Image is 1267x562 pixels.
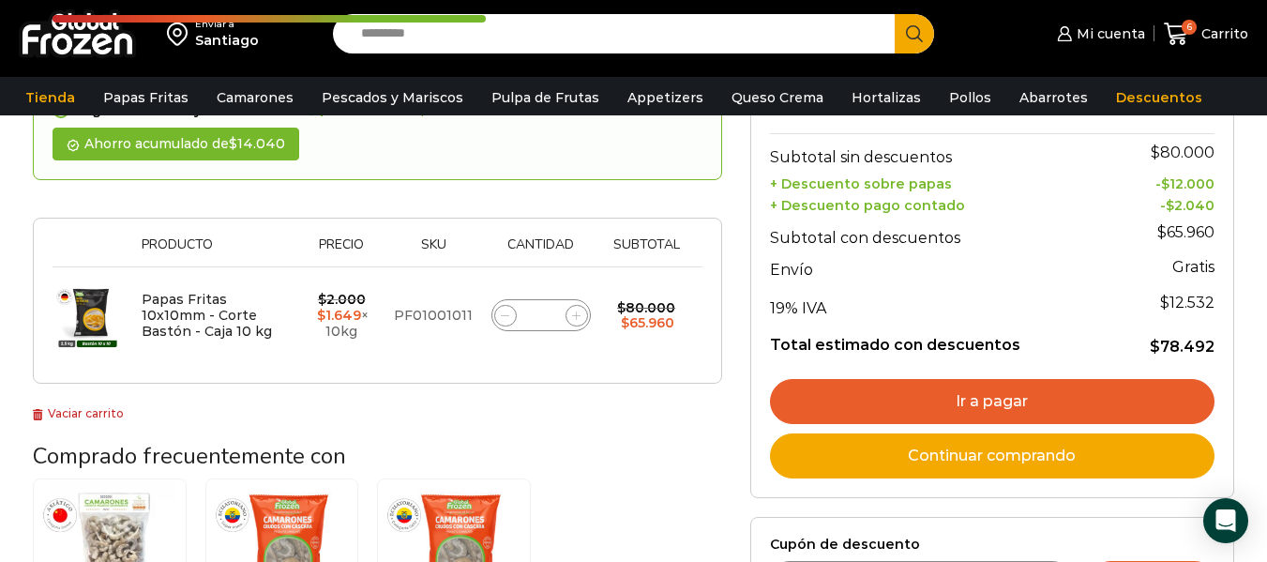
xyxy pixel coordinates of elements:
span: $ [317,307,325,324]
span: $ [617,299,626,316]
bdi: 78.492 [1150,338,1214,356]
a: Continuar comprando [770,433,1214,478]
a: Papas Fritas [94,80,198,115]
a: Queso Crema [722,80,833,115]
span: $ [621,314,629,331]
button: Search button [895,14,934,53]
a: Tienda [16,80,84,115]
span: $ [1161,175,1169,192]
span: Mi cuenta [1072,24,1145,43]
a: Ir a pagar [770,379,1214,424]
th: Subtotal sin descuentos [770,133,1112,171]
th: + Descuento pago contado [770,192,1112,214]
span: $ [1160,294,1169,311]
a: Descuentos [1107,80,1212,115]
span: $ [1166,197,1174,214]
td: - [1112,192,1214,214]
bdi: 2.000 [318,291,366,308]
a: Appetizers [618,80,713,115]
a: Pescados y Mariscos [312,80,473,115]
span: $ [1157,223,1167,241]
th: Subtotal [599,237,692,266]
span: Comprado frecuentemente con [33,441,346,471]
th: Total estimado con descuentos [770,322,1112,357]
bdi: 12.000 [1161,175,1214,192]
span: $ [1151,144,1160,161]
img: address-field-icon.svg [167,18,195,50]
th: Subtotal con descuentos [770,214,1112,251]
label: Cupón de descuento [770,537,1214,553]
bdi: 65.960 [1157,223,1214,241]
th: + Descuento sobre papas [770,171,1112,192]
div: Open Intercom Messenger [1203,498,1248,543]
a: Abarrotes [1010,80,1097,115]
th: Producto [132,237,298,266]
div: Ahorro acumulado de [53,128,299,160]
span: 6 [1182,20,1197,35]
bdi: 14.040 [229,135,285,152]
th: Sku [385,237,482,266]
a: Camarones [207,80,303,115]
span: $ [318,291,326,308]
td: - [1112,171,1214,192]
span: $ [229,135,237,152]
span: Carrito [1197,24,1248,43]
a: Pulpa de Frutas [482,80,609,115]
a: Papas Fritas 10x10mm - Corte Bastón - Caja 10 kg [142,291,272,340]
bdi: 1.649 [317,307,361,324]
bdi: 80.000 [617,299,675,316]
bdi: 80.000 [1151,144,1214,161]
strong: Gratis [1172,258,1214,276]
span: $ [1150,338,1160,356]
bdi: 2.040 [1166,197,1214,214]
bdi: 65.960 [621,314,674,331]
a: Pollos [940,80,1001,115]
div: Santiago [195,31,259,50]
div: Enviar a [195,18,259,31]
th: Envío [770,251,1112,284]
td: × 10kg [298,266,385,364]
td: PF01001011 [385,266,482,364]
input: Product quantity [528,302,554,328]
a: Mi cuenta [1052,15,1144,53]
a: 6 Carrito [1164,12,1248,56]
span: 12.532 [1160,294,1214,311]
a: Vaciar carrito [33,406,124,420]
a: Hortalizas [842,80,930,115]
th: Cantidad [482,237,599,266]
th: Precio [298,237,385,266]
th: 19% IVA [770,284,1112,322]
